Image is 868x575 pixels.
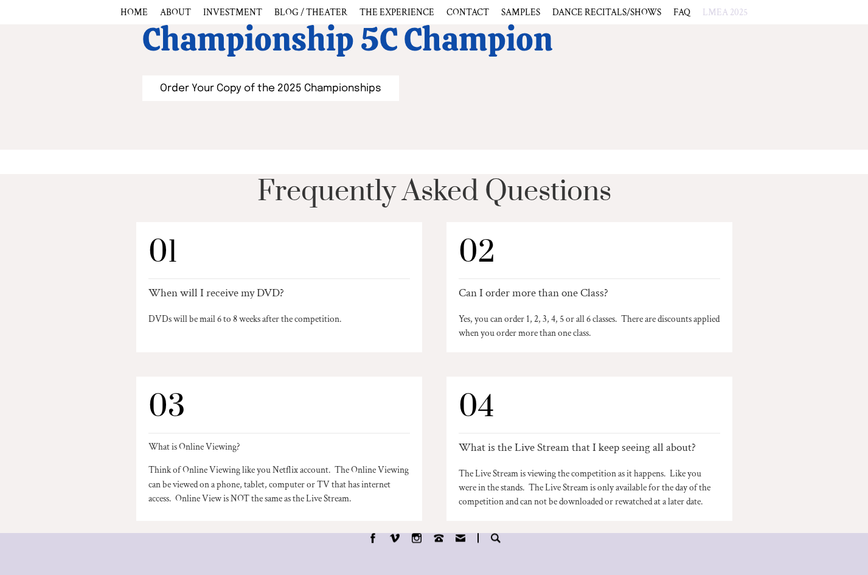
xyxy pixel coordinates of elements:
a: INVESTMENT [203,6,262,18]
dt: 04 [459,389,720,434]
a: ABOUT [160,6,191,18]
p: What is Online Viewing? [148,440,410,454]
span: Order Your Copy of the 2025 Championships [160,83,381,94]
dt: 01 [148,234,410,279]
a: Order Your Copy of the 2025 Championships [142,75,399,101]
span: SAMPLES [501,6,540,18]
p: DVDs will be mail 6 to 8 weeks after the competition. [148,312,410,326]
a: THE EXPERIENCE [359,6,434,18]
h3: Can I order more than one Class? [459,285,720,301]
span: LMEA 2025 [703,6,748,18]
h3: What is the Live Stream that I keep seeing all about? [459,440,720,455]
dt: 02 [459,234,720,279]
a: BLOG / THEATER [274,6,347,18]
p: Think of Online Viewing like you Netflix account. The Online Viewing can be viewed on a phone, ta... [148,464,410,506]
dt: 03 [148,389,410,434]
a: HOME [120,6,148,18]
p: Yes, you can order 1, 2, 3, 4, 5 or all 6 classes. There are discounts applied when you order mor... [459,312,720,340]
span: DANCE RECITALS/SHOWS [552,6,661,18]
h3: When will I receive my DVD? [148,285,410,301]
p: The Live Stream is viewing the competition as it happens. Like you were in the stands. The Live S... [459,467,720,509]
a: CONTACT [446,6,489,18]
h1: Frequently Asked Questions [130,174,738,210]
a: FAQ [673,6,690,18]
